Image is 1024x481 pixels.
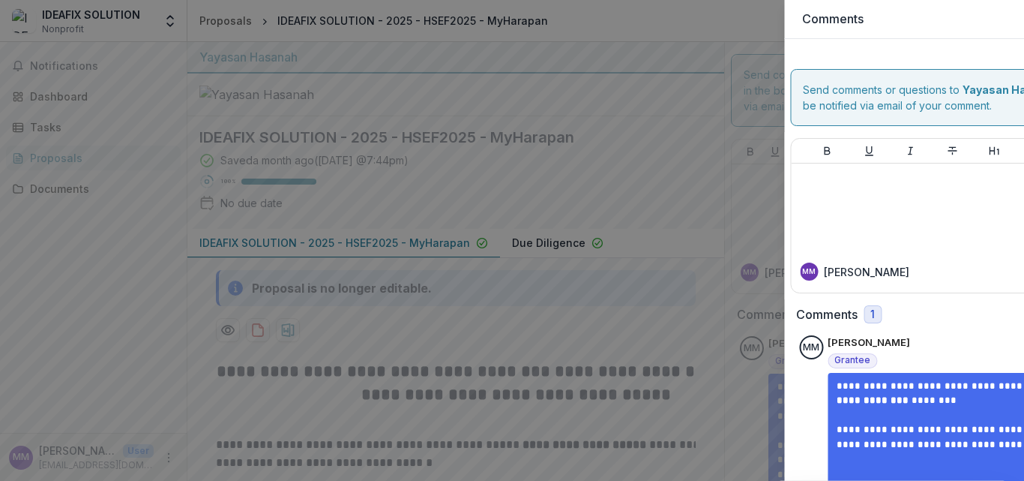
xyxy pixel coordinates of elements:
p: [PERSON_NAME] [828,335,910,350]
button: Underline [860,142,878,160]
div: Muhammad Zakiran Mahmud [803,343,819,353]
p: [PERSON_NAME] [824,264,909,280]
div: Muhammad Zakiran Mahmud [802,268,816,275]
h2: Comments [796,308,858,322]
span: Grantee [834,355,870,365]
span: 1 [870,308,875,321]
button: Strike [944,142,962,160]
button: Bold [818,142,836,160]
button: Italicize [902,142,920,160]
button: Heading 1 [986,142,1004,160]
